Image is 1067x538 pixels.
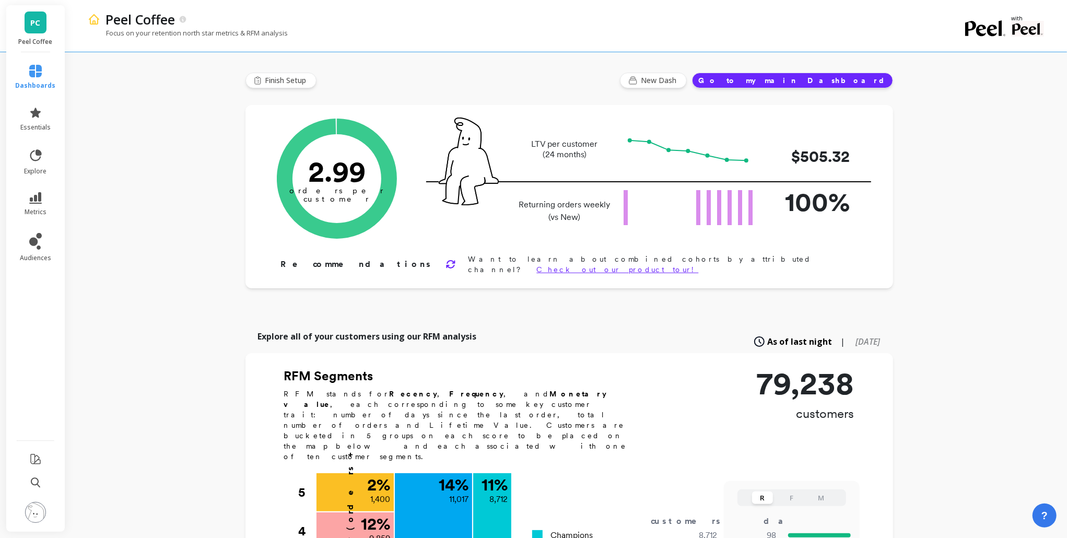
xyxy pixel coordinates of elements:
[450,390,504,398] b: Frequency
[20,254,51,262] span: audiences
[1011,21,1044,37] img: partner logo
[368,476,391,493] p: 2 %
[88,28,288,38] p: Focus on your retention north star metrics & RFM analysis
[258,330,477,343] p: Explore all of your customers using our RFM analysis
[490,493,508,506] p: 8,712
[105,10,175,28] p: Peel Coffee
[20,123,51,132] span: essentials
[1033,504,1057,528] button: ?
[31,17,41,29] span: PC
[439,476,469,493] p: 14 %
[299,473,315,512] div: 5
[16,81,56,90] span: dashboards
[245,73,316,88] button: Finish Setup
[25,208,46,216] span: metrics
[468,254,860,275] p: Want to learn about combined cohorts by attributed channel?
[371,493,391,506] p: 1,400
[692,73,893,88] button: Go to my main Dashboard
[17,38,55,46] p: Peel Coffee
[281,258,433,271] p: Recommendations
[516,198,614,224] p: Returning orders weekly (vs New)
[516,139,614,160] p: LTV per customer (24 months)
[757,368,854,399] p: 79,238
[537,265,699,274] a: Check out our product tour!
[651,515,735,528] div: customers
[361,516,391,532] p: 12 %
[25,167,47,176] span: explore
[265,75,310,86] span: Finish Setup
[284,389,639,462] p: RFM stands for , , and , each corresponding to some key customer trait: number of days since the ...
[811,492,831,504] button: M
[482,476,508,493] p: 11 %
[450,493,469,506] p: 11,017
[856,336,881,347] span: [DATE]
[284,368,639,384] h2: RFM Segments
[767,145,850,168] p: $505.32
[764,515,806,528] div: days
[1011,16,1044,21] p: with
[289,186,384,195] tspan: orders per
[641,75,680,86] span: New Dash
[768,335,833,348] span: As of last night
[390,390,438,398] b: Recency
[752,492,773,504] button: R
[439,118,499,205] img: pal seatted on line
[767,182,850,221] p: 100%
[25,502,46,523] img: profile picture
[308,154,366,189] text: 2.99
[757,405,854,422] p: customers
[781,492,802,504] button: F
[88,13,100,26] img: header icon
[841,335,846,348] span: |
[1041,508,1048,523] span: ?
[620,73,687,88] button: New Dash
[303,194,370,204] tspan: customer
